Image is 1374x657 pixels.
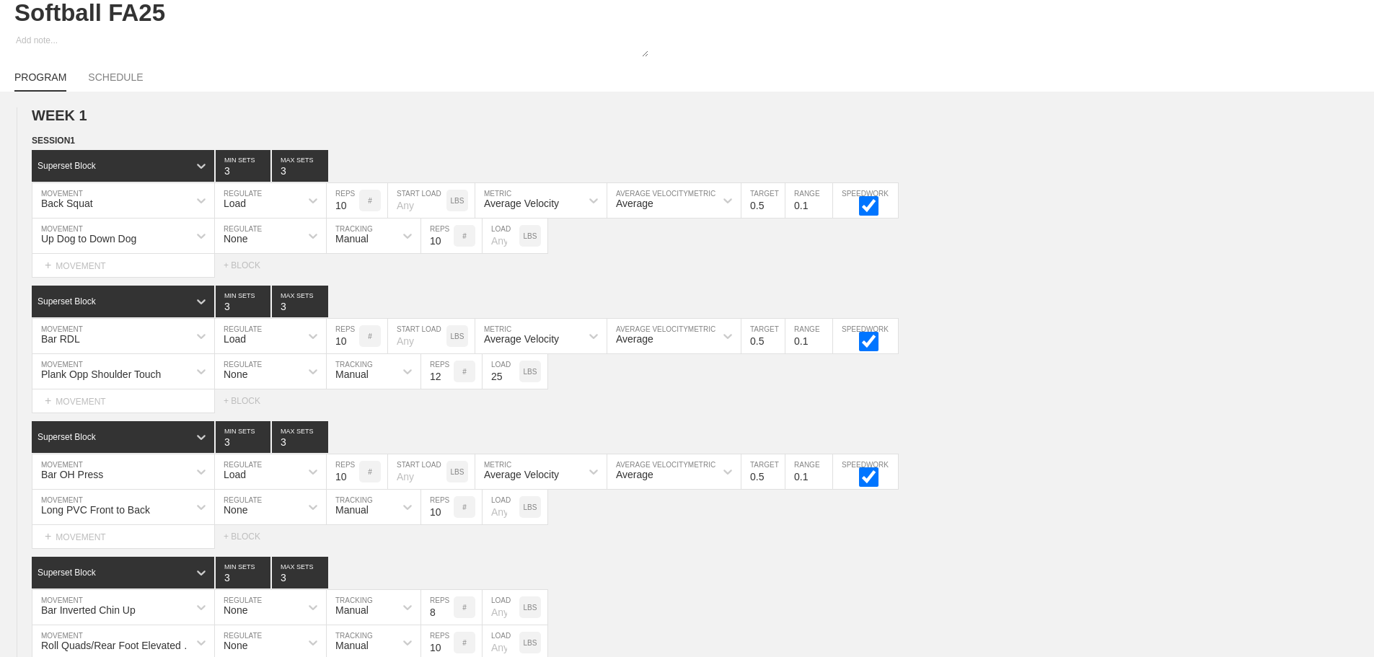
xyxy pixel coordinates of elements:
input: Any [483,590,519,625]
p: LBS [524,232,537,240]
p: # [462,368,467,376]
div: Superset Block [38,568,96,578]
div: + BLOCK [224,396,274,406]
div: Manual [335,233,369,244]
div: Up Dog to Down Dog [41,233,136,244]
div: Average [616,198,653,209]
div: + BLOCK [224,532,274,542]
a: SCHEDULE [88,71,143,90]
p: LBS [451,332,464,340]
div: Manual [335,604,369,616]
div: Superset Block [38,161,96,171]
p: LBS [524,503,537,511]
div: Average Velocity [484,198,559,209]
div: None [224,233,247,244]
div: None [224,369,247,380]
span: SESSION 1 [32,136,75,146]
input: None [272,286,328,317]
p: # [368,197,372,205]
input: Any [388,454,446,489]
div: Bar OH Press [41,469,103,480]
p: LBS [451,468,464,476]
input: Any [388,183,446,218]
p: LBS [524,639,537,647]
div: Load [224,333,246,345]
div: Superset Block [38,432,96,442]
div: Average [616,333,653,345]
div: MOVEMENT [32,254,215,278]
input: Any [483,219,519,253]
div: Load [224,469,246,480]
div: Plank Opp Shoulder Touch [41,369,161,380]
p: # [368,468,372,476]
div: Long PVC Front to Back [41,504,150,516]
div: Manual [335,640,369,651]
div: Average [616,469,653,480]
p: # [462,604,467,612]
div: Bar Inverted Chin Up [41,604,136,616]
div: MOVEMENT [32,389,215,413]
div: + BLOCK [224,260,274,270]
a: PROGRAM [14,71,66,92]
input: Any [483,490,519,524]
div: MOVEMENT [32,525,215,549]
span: + [45,259,51,271]
div: None [224,604,247,616]
span: WEEK 1 [32,107,87,123]
span: + [45,394,51,407]
div: Manual [335,504,369,516]
p: LBS [524,368,537,376]
div: None [224,504,247,516]
div: Average Velocity [484,469,559,480]
input: None [272,421,328,453]
p: # [462,503,467,511]
p: LBS [451,197,464,205]
p: # [462,232,467,240]
p: # [368,332,372,340]
input: None [272,150,328,182]
p: LBS [524,604,537,612]
div: Superset Block [38,296,96,307]
div: Roll Quads/Rear Foot Elevated Stretch [41,640,198,651]
p: # [462,639,467,647]
div: Bar RDL [41,333,80,345]
span: + [45,530,51,542]
input: Any [388,319,446,353]
div: Back Squat [41,198,93,209]
div: Manual [335,369,369,380]
input: Any [483,354,519,389]
input: None [272,557,328,588]
div: None [224,640,247,651]
div: Load [224,198,246,209]
div: Average Velocity [484,333,559,345]
iframe: Chat Widget [1302,588,1374,657]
